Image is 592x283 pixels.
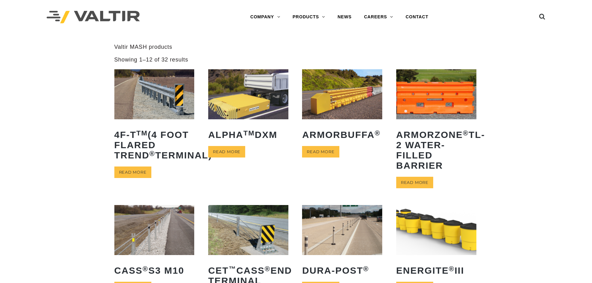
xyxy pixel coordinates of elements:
[265,265,271,273] sup: ®
[302,205,382,280] a: Dura-Post®
[114,167,151,178] a: Read more about “4F-TTM (4 Foot Flared TREND® Terminal)”
[243,129,255,137] sup: TM
[114,69,195,165] a: 4F-TTM(4 Foot Flared TREND®Terminal)
[208,146,245,157] a: Read more about “ALPHATM DXM”
[114,205,195,280] a: CASS®S3 M10
[143,265,149,273] sup: ®
[302,69,382,144] a: ArmorBuffa®
[396,177,433,188] a: Read more about “ArmorZone® TL-2 Water-Filled Barrier”
[149,150,155,157] sup: ®
[396,125,476,175] h2: ArmorZone TL-2 Water-Filled Barrier
[375,129,381,137] sup: ®
[302,261,382,280] h2: Dura-Post
[363,265,369,273] sup: ®
[331,11,358,23] a: NEWS
[114,125,195,165] h2: 4F-T (4 Foot Flared TREND Terminal)
[396,69,476,175] a: ArmorZone®TL-2 Water-Filled Barrier
[302,125,382,144] h2: ArmorBuffa
[399,11,434,23] a: CONTACT
[208,125,288,144] h2: ALPHA DXM
[302,146,339,157] a: Read more about “ArmorBuffa®”
[114,56,188,63] p: Showing 1–12 of 32 results
[358,11,399,23] a: CAREERS
[286,11,331,23] a: PRODUCTS
[449,265,455,273] sup: ®
[244,11,286,23] a: COMPANY
[136,129,148,137] sup: TM
[114,43,478,51] p: Valtir MASH products
[208,69,288,144] a: ALPHATMDXM
[396,261,476,280] h2: ENERGITE III
[229,265,236,273] sup: ™
[47,11,140,24] img: Valtir
[463,129,469,137] sup: ®
[114,261,195,280] h2: CASS S3 M10
[396,205,476,280] a: ENERGITE®III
